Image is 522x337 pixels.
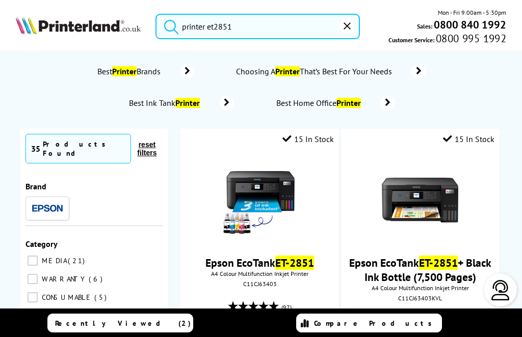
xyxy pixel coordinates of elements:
[127,98,204,108] span: Best Ink Tank
[443,134,494,144] div: 15 In Stock
[112,66,137,76] mark: Printer
[25,181,46,191] span: Brand
[39,256,67,265] span: MEDIA
[28,292,38,302] input: CONSUMABLE 5
[32,205,63,212] img: Epson
[434,18,506,32] b: 0800 840 1992
[222,162,298,238] img: epson-et-2850-ink-included-new-small.jpg
[275,98,365,108] span: Best Home Office
[25,239,58,249] span: Category
[55,319,191,328] span: Recently Viewed (2)
[281,298,292,317] span: (97)
[419,256,458,270] mark: ET-2851
[235,64,427,78] a: Choosing APrinterThat’s Best For Your Needs
[275,66,300,76] mark: Printer
[382,162,458,238] img: Epson-ET-2850-Front-Main-Small.jpg
[28,256,38,266] input: MEDIA 21
[346,284,494,292] span: A4 Colour Multifunction Inkjet Printer
[275,256,314,270] mark: ET-2851
[205,256,314,270] a: Epson EcoTankET-2851
[47,314,193,332] a: Recently Viewed (2)
[155,14,360,39] input: Sea
[275,96,395,110] a: Best Home OfficePrinter
[175,98,200,108] mark: Printer
[188,280,331,288] div: C11CJ63403
[28,274,38,284] input: WARRANTY 6
[68,256,87,265] span: 21
[296,314,441,332] a: Compare Products
[127,96,234,110] a: Best Ink TankPrinter
[432,20,506,30] a: 0800 840 1992
[417,21,432,31] span: Sales:
[490,280,511,300] img: user-headset-light.svg
[388,34,506,45] span: Customer Service:
[282,134,334,144] div: 15 In Stock
[95,64,194,78] a: BestPrinterBrands
[336,98,361,108] mark: Printer
[235,66,396,76] span: Choosing A That’s Best For Your Needs
[434,34,506,43] span: 0800 995 1992
[186,270,334,277] span: A4 Colour Multifunction Inkjet Printer
[314,319,437,328] span: Compare Products
[438,8,506,17] span: Mon - Fri 9:00am - 5:30pm
[349,256,491,284] a: Epson EcoTankET-2851+ Black Ink Bottle (7,500 Pages)
[16,16,141,34] img: Printerland Logo
[43,139,125,158] div: Products Found
[31,144,40,154] span: 35
[39,293,93,302] span: CONSUMABLE
[349,294,492,302] div: C11CJ63403KVL
[16,16,141,36] a: Printerland Logo
[94,293,109,302] span: 5
[95,66,165,76] span: Best Brands
[131,140,163,157] button: reset filters
[89,274,105,284] span: 6
[39,274,88,284] span: WARRANTY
